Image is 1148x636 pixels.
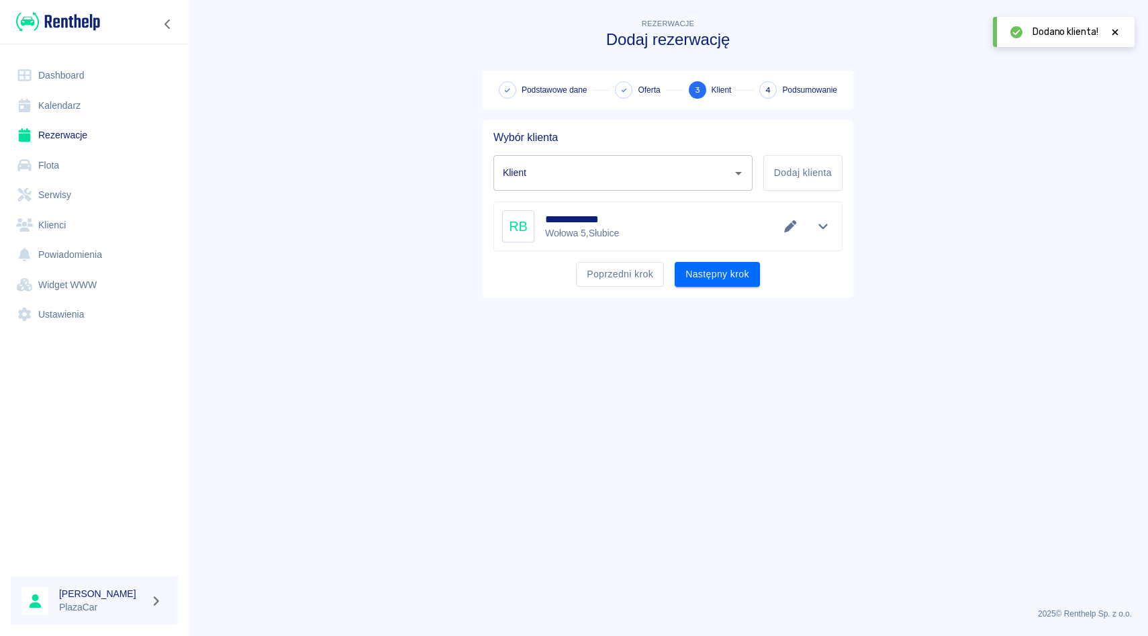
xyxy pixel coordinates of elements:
p: 2025 © Renthelp Sp. z o.o. [204,608,1132,620]
button: Edytuj dane [779,217,802,236]
a: Serwisy [11,180,178,210]
h5: Wybór klienta [493,131,843,144]
a: Kalendarz [11,91,178,121]
a: Widget WWW [11,270,178,300]
span: 3 [695,83,700,97]
span: 4 [765,83,771,97]
a: Dashboard [11,60,178,91]
div: RB [502,210,534,242]
a: Klienci [11,210,178,240]
span: Oferta [638,84,660,96]
button: Następny krok [675,262,760,287]
a: Rezerwacje [11,120,178,150]
h3: Dodaj rezerwację [483,30,853,49]
span: Rezerwacje [642,19,694,28]
button: Dodaj klienta [763,155,843,191]
a: Flota [11,150,178,181]
button: Otwórz [729,164,748,183]
p: PlazaCar [59,600,145,615]
span: Podsumowanie [782,84,837,96]
button: Poprzedni krok [576,262,664,287]
span: Podstawowe dane [522,84,587,96]
h6: [PERSON_NAME] [59,587,145,600]
a: Renthelp logo [11,11,100,33]
p: Wołowa 5 , Słubice [545,226,622,240]
a: Ustawienia [11,300,178,330]
button: Zwiń nawigację [158,15,178,33]
span: Klient [712,84,732,96]
a: Powiadomienia [11,240,178,270]
img: Renthelp logo [16,11,100,33]
button: Pokaż szczegóły [812,217,834,236]
span: Dodano klienta! [1033,25,1098,39]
